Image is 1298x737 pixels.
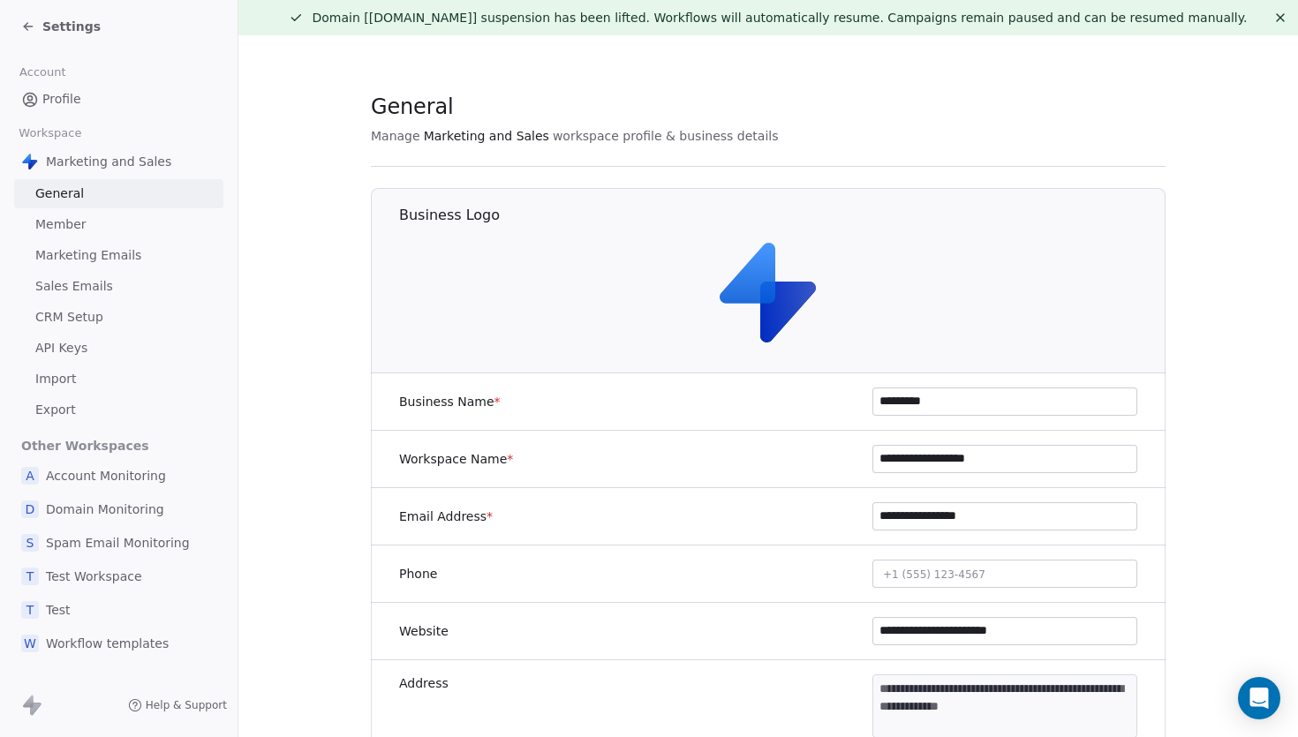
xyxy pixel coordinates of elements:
label: Address [399,674,449,692]
span: Account Monitoring [46,467,166,485]
a: Export [14,395,223,425]
span: Workflow templates [46,635,169,652]
span: Other Workspaces [14,432,156,460]
span: workspace profile & business details [553,127,779,145]
a: Help & Support [128,698,227,712]
span: Import [35,370,76,388]
a: General [14,179,223,208]
img: Swipe%20One%20Logo%201-1.svg [713,236,826,349]
label: Website [399,622,449,640]
a: API Keys [14,334,223,363]
a: Import [14,365,223,394]
a: CRM Setup [14,303,223,332]
a: Settings [21,18,101,35]
h1: Business Logo [399,206,1166,225]
label: Phone [399,565,437,583]
a: Profile [14,85,223,114]
span: API Keys [35,339,87,357]
span: A [21,467,39,485]
span: Workspace [11,120,89,147]
span: Settings [42,18,101,35]
span: Help & Support [146,698,227,712]
a: Member [14,210,223,239]
span: Marketing and Sales [46,153,171,170]
label: Workspace Name [399,450,513,468]
span: S [21,534,39,552]
a: Sales Emails [14,272,223,301]
span: General [371,94,454,120]
span: General [35,184,84,203]
span: W [21,635,39,652]
span: Domain Monitoring [46,500,164,518]
span: Sales Emails [35,277,113,296]
span: +1 (555) 123-4567 [883,568,985,581]
span: T [21,568,39,585]
span: Manage [371,127,420,145]
button: +1 (555) 123-4567 [872,560,1137,588]
span: Account [11,59,73,86]
span: Domain [[DOMAIN_NAME]] suspension has been lifted. Workflows will automatically resume. Campaigns... [312,11,1247,25]
a: Marketing Emails [14,241,223,270]
label: Email Address [399,508,493,525]
div: Open Intercom Messenger [1238,677,1280,719]
span: Export [35,401,76,419]
span: Test Workspace [46,568,142,585]
span: Test [46,601,71,619]
span: Member [35,215,87,234]
span: Profile [42,90,81,109]
span: CRM Setup [35,308,103,327]
span: Marketing Emails [35,246,141,265]
span: Marketing and Sales [424,127,549,145]
span: Spam Email Monitoring [46,534,190,552]
img: Swipe%20One%20Logo%201-1.svg [21,153,39,170]
span: T [21,601,39,619]
span: D [21,500,39,518]
label: Business Name [399,393,501,410]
